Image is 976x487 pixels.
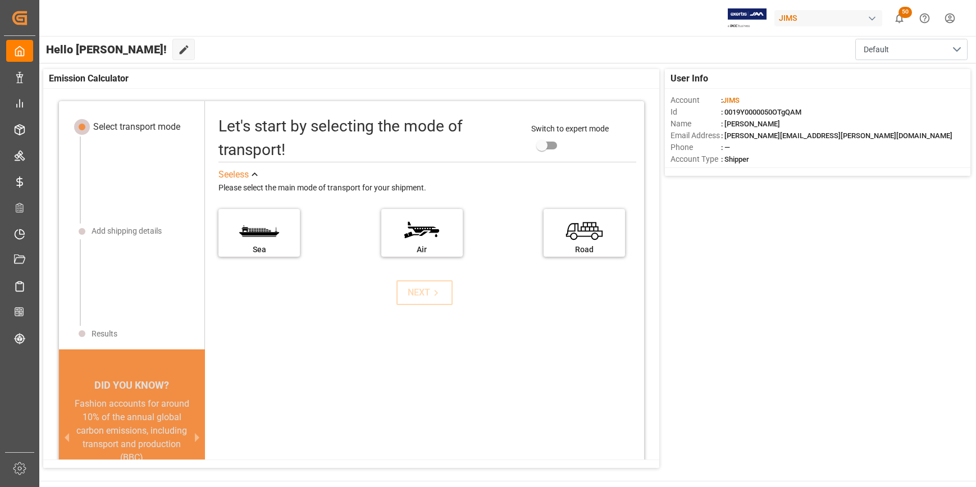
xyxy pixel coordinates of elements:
[721,155,749,163] span: : Shipper
[671,94,721,106] span: Account
[671,106,721,118] span: Id
[218,181,636,195] div: Please select the main mode of transport for your shipment.
[189,397,205,478] button: next slide / item
[671,130,721,142] span: Email Address
[92,328,117,340] div: Results
[887,6,912,31] button: show 50 new notifications
[224,244,294,256] div: Sea
[671,153,721,165] span: Account Type
[721,143,730,152] span: : —
[408,286,442,299] div: NEXT
[912,6,937,31] button: Help Center
[531,124,609,133] span: Switch to expert mode
[46,39,167,60] span: Hello [PERSON_NAME]!
[721,108,801,116] span: : 0019Y0000050OTgQAM
[671,118,721,130] span: Name
[864,44,889,56] span: Default
[549,244,619,256] div: Road
[721,131,952,140] span: : [PERSON_NAME][EMAIL_ADDRESS][PERSON_NAME][DOMAIN_NAME]
[671,142,721,153] span: Phone
[723,96,740,104] span: JIMS
[49,72,129,85] span: Emission Calculator
[396,280,453,305] button: NEXT
[774,7,887,29] button: JIMS
[855,39,968,60] button: open menu
[671,72,708,85] span: User Info
[721,120,780,128] span: : [PERSON_NAME]
[93,120,180,134] div: Select transport mode
[92,225,162,237] div: Add shipping details
[774,10,882,26] div: JIMS
[59,374,206,397] div: DID YOU KNOW?
[218,168,249,181] div: See less
[721,96,740,104] span: :
[59,397,75,478] button: previous slide / item
[218,115,519,162] div: Let's start by selecting the mode of transport!
[387,244,457,256] div: Air
[72,397,192,465] div: Fashion accounts for around 10% of the annual global carbon emissions, including transport and pr...
[899,7,912,18] span: 50
[728,8,767,28] img: Exertis%20JAM%20-%20Email%20Logo.jpg_1722504956.jpg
